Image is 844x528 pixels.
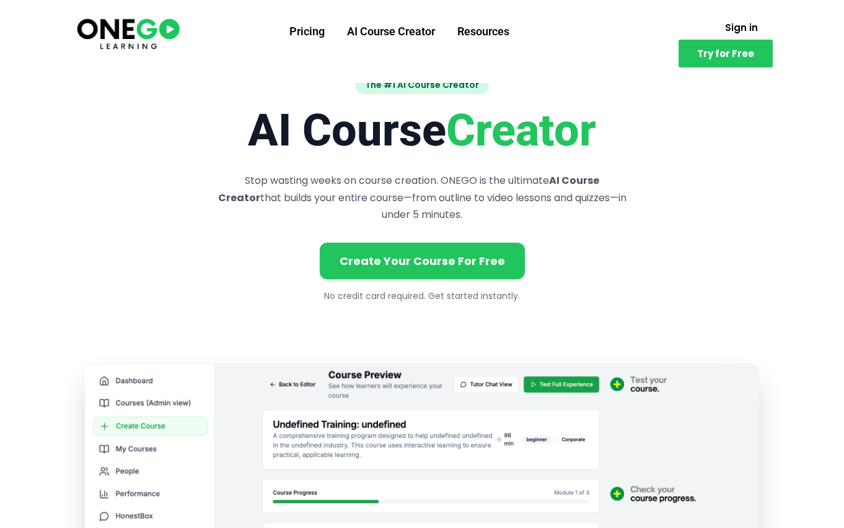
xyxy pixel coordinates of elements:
a: Resources [446,15,521,48]
a: Create Your Course For Free [320,243,525,279]
span: Sign in [725,23,758,32]
span: Try for Free [697,49,754,58]
a: Pricing [278,15,336,48]
strong: AI Course Creator [218,173,600,204]
a: AI Course Creator [336,15,446,48]
h1: AI Course [85,104,759,157]
a: Try for Free [679,40,773,67]
span: The #1 AI Course Creator [355,76,489,94]
p: No credit card required. Get started instantly. [85,289,759,304]
a: Sign in [710,15,773,40]
span: Creator [446,104,596,157]
p: Stop wasting weeks on course creation. ONEGO is the ultimate that builds your entire course—from ... [214,172,630,223]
